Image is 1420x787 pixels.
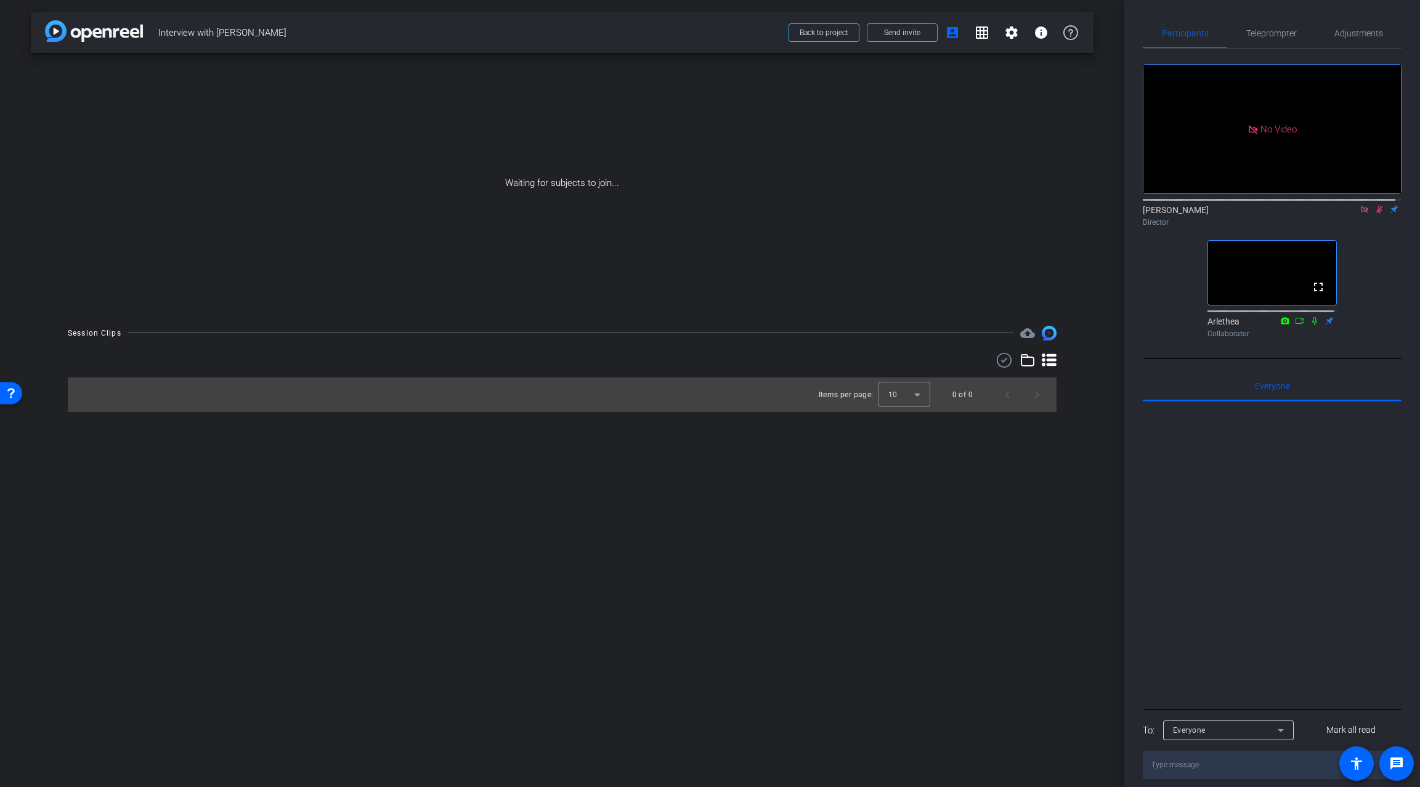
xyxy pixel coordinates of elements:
span: Back to project [800,28,848,37]
span: Adjustments [1334,29,1383,38]
button: Next page [1022,380,1052,410]
div: Waiting for subjects to join... [31,53,1093,313]
mat-icon: message [1389,756,1404,771]
mat-icon: fullscreen [1311,280,1326,294]
div: Items per page: [819,389,874,401]
img: app-logo [45,20,143,42]
mat-icon: account_box [945,25,960,40]
mat-icon: accessibility [1349,756,1364,771]
mat-icon: grid_on [975,25,989,40]
span: Everyone [1255,382,1290,390]
div: Arlethea [1207,315,1337,339]
button: Send invite [867,23,938,42]
button: Previous page [992,380,1022,410]
span: Mark all read [1326,724,1376,737]
span: Interview with [PERSON_NAME] [158,20,781,45]
span: No Video [1260,123,1297,134]
div: To: [1143,724,1154,738]
div: Director [1143,217,1402,228]
span: Teleprompter [1246,29,1297,38]
button: Back to project [789,23,859,42]
mat-icon: info [1034,25,1049,40]
img: Session clips [1042,326,1057,341]
div: Collaborator [1207,328,1337,339]
mat-icon: cloud_upload [1020,326,1035,341]
button: Mark all read [1301,719,1402,741]
mat-icon: settings [1004,25,1019,40]
span: Participants [1162,29,1209,38]
div: [PERSON_NAME] [1143,204,1402,228]
div: Session Clips [68,327,121,339]
span: Destinations for your clips [1020,326,1035,341]
span: Everyone [1173,726,1206,735]
span: Send invite [884,28,920,38]
div: 0 of 0 [952,389,973,401]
